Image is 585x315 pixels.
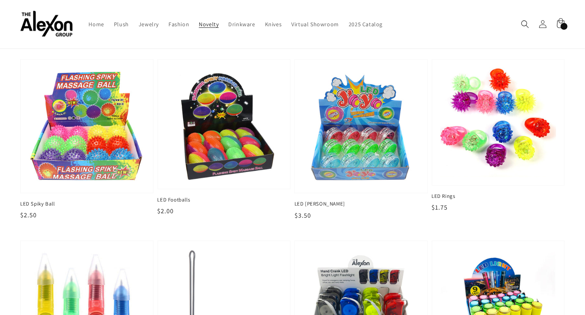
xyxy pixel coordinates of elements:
a: Drinkware [224,16,260,33]
span: Virtual Showroom [292,21,339,28]
span: Home [89,21,104,28]
span: Fashion [168,21,189,28]
a: Jewelry [134,16,164,33]
span: $3.50 [295,211,311,220]
a: LED Footballs LED Footballs $2.00 [158,59,291,216]
a: Fashion [164,16,194,33]
span: Novelty [199,21,219,28]
img: LED Yoyo [303,68,419,185]
span: LED [PERSON_NAME] [295,200,428,208]
span: Knives [265,21,282,28]
a: LED Spiky Ball LED Spiky Ball $2.50 [20,59,154,220]
span: LED Footballs [158,196,291,204]
a: LED Rings LED Rings $1.75 [432,59,565,212]
span: $2.50 [20,211,37,219]
a: Virtual Showroom [287,16,344,33]
a: Novelty [194,16,223,33]
summary: Search [516,15,534,33]
a: Plush [109,16,134,33]
img: The Alexon Group [20,11,73,38]
img: LED Rings [440,68,557,177]
a: LED Yoyo LED [PERSON_NAME] $3.50 [295,59,428,220]
span: $2.00 [158,207,174,215]
a: 2025 Catalog [344,16,387,33]
img: LED Footballs [166,68,282,181]
img: LED Spiky Ball [29,68,145,185]
span: LED Rings [432,193,565,200]
span: Drinkware [229,21,255,28]
span: LED Spiky Ball [20,200,154,208]
a: Home [84,16,109,33]
span: Jewelry [139,21,159,28]
span: Plush [114,21,129,28]
span: $1.75 [432,203,448,212]
span: 2025 Catalog [349,21,383,28]
a: Knives [260,16,287,33]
